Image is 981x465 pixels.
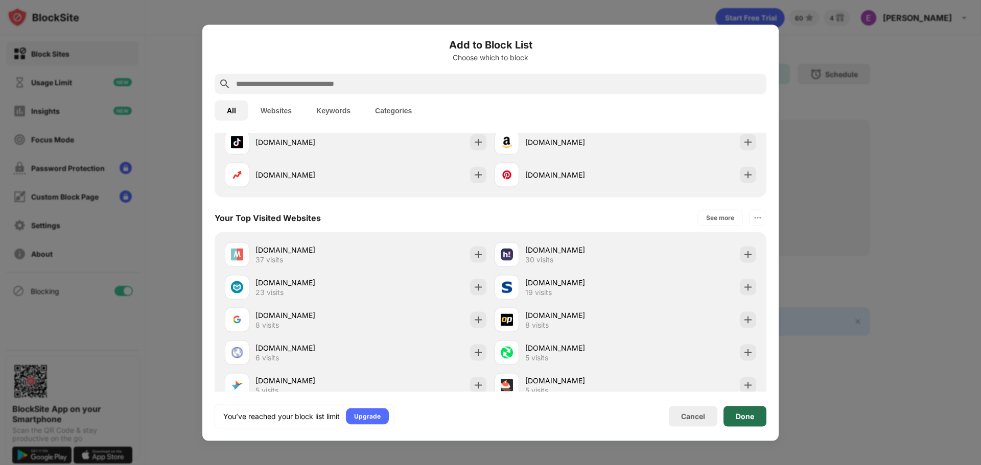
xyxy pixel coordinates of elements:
[231,346,243,358] img: favicons
[255,386,278,395] div: 5 visits
[525,310,625,321] div: [DOMAIN_NAME]
[215,53,766,61] div: Choose which to block
[255,277,356,288] div: [DOMAIN_NAME]
[501,136,513,148] img: favicons
[231,136,243,148] img: favicons
[525,353,548,362] div: 5 visits
[525,255,553,264] div: 30 visits
[248,100,304,120] button: Websites
[231,313,243,326] img: favicons
[255,288,284,297] div: 23 visits
[255,321,279,330] div: 8 visits
[363,100,424,120] button: Categories
[501,313,513,326] img: favicons
[501,281,513,293] img: favicons
[525,169,625,180] div: [DOMAIN_NAME]
[231,379,243,391] img: favicons
[215,100,248,120] button: All
[255,342,356,353] div: [DOMAIN_NAME]
[255,375,356,386] div: [DOMAIN_NAME]
[501,248,513,260] img: favicons
[255,255,283,264] div: 37 visits
[681,412,705,421] div: Cancel
[525,342,625,353] div: [DOMAIN_NAME]
[525,288,552,297] div: 19 visits
[219,78,231,90] img: search.svg
[501,168,513,181] img: favicons
[525,277,625,288] div: [DOMAIN_NAME]
[255,310,356,321] div: [DOMAIN_NAME]
[706,212,734,223] div: See more
[354,411,381,421] div: Upgrade
[525,244,625,255] div: [DOMAIN_NAME]
[255,353,279,362] div: 6 visits
[231,248,243,260] img: favicons
[223,411,340,421] div: You’ve reached your block list limit
[736,412,754,420] div: Done
[255,137,356,148] div: [DOMAIN_NAME]
[231,168,243,181] img: favicons
[231,281,243,293] img: favicons
[501,346,513,358] img: favicons
[255,244,356,255] div: [DOMAIN_NAME]
[525,375,625,386] div: [DOMAIN_NAME]
[255,169,356,180] div: [DOMAIN_NAME]
[215,212,321,223] div: Your Top Visited Websites
[525,321,549,330] div: 8 visits
[215,37,766,52] h6: Add to Block List
[525,386,548,395] div: 5 visits
[525,137,625,148] div: [DOMAIN_NAME]
[304,100,363,120] button: Keywords
[501,379,513,391] img: favicons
